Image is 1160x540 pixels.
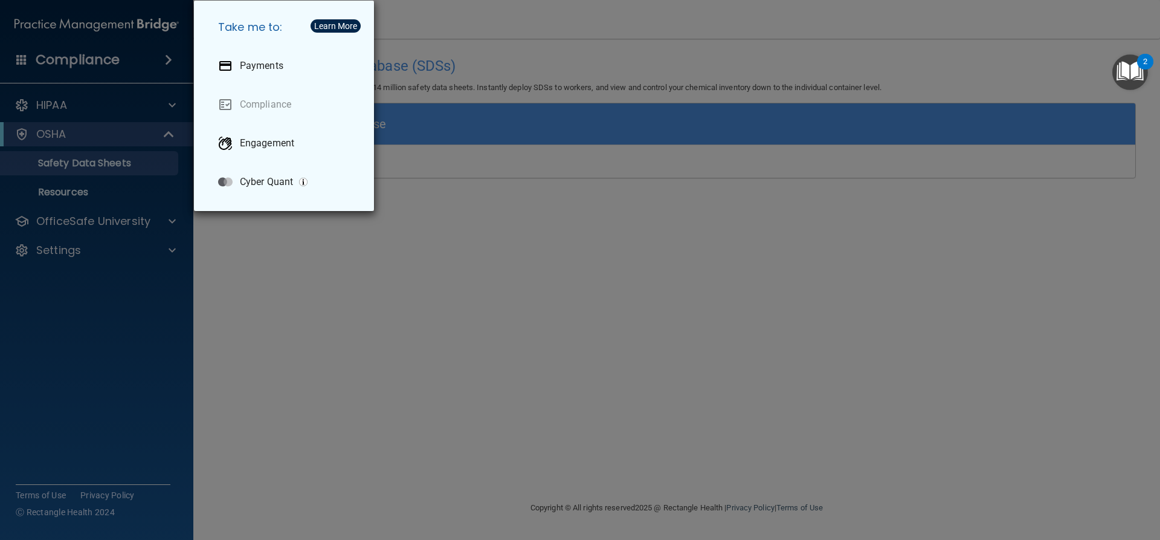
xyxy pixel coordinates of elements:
[240,137,294,149] p: Engagement
[208,10,364,44] h5: Take me to:
[208,126,364,160] a: Engagement
[240,60,283,72] p: Payments
[314,22,357,30] div: Learn More
[1112,54,1148,90] button: Open Resource Center, 2 new notifications
[1143,62,1147,77] div: 2
[208,49,364,83] a: Payments
[311,19,361,33] button: Learn More
[208,165,364,199] a: Cyber Quant
[240,176,293,188] p: Cyber Quant
[208,88,364,122] a: Compliance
